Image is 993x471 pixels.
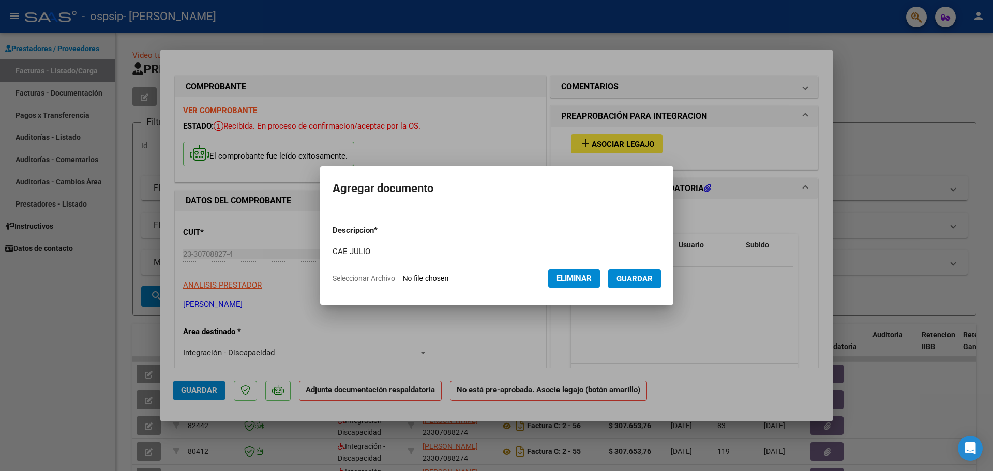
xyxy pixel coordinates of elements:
button: Eliminar [548,269,600,288]
h2: Agregar documento [333,179,661,198]
div: Open Intercom Messenger [958,436,983,461]
span: Seleccionar Archivo [333,274,395,282]
button: Guardar [608,269,661,288]
p: Descripcion [333,225,431,237]
span: Eliminar [556,274,592,283]
span: Guardar [616,274,653,284]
